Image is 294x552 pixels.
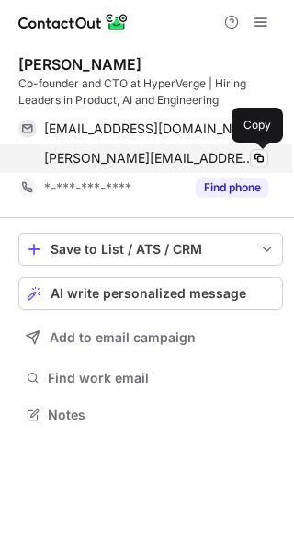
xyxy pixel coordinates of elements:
[50,330,196,345] span: Add to email campaign
[51,286,246,301] span: AI write personalized message
[18,365,283,391] button: Find work email
[18,402,283,428] button: Notes
[18,55,141,74] div: [PERSON_NAME]
[48,407,276,423] span: Notes
[18,75,283,109] div: Co-founder and CTO at HyperVerge | Hiring Leaders in Product, AI and Engineering
[51,242,251,257] div: Save to List / ATS / CRM
[44,121,254,137] span: [EMAIL_ADDRESS][DOMAIN_NAME]
[18,277,283,310] button: AI write personalized message
[18,11,129,33] img: ContactOut v5.3.10
[196,178,268,197] button: Reveal Button
[44,150,254,167] span: [PERSON_NAME][EMAIL_ADDRESS][PERSON_NAME][DOMAIN_NAME]
[18,233,283,266] button: save-profile-one-click
[18,321,283,354] button: Add to email campaign
[48,370,276,386] span: Find work email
